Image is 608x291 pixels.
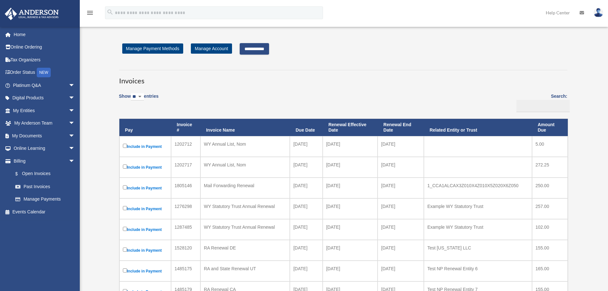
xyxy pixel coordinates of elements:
th: Pay: activate to sort column descending [119,119,171,136]
span: arrow_drop_down [69,92,81,105]
a: My Anderson Teamarrow_drop_down [4,117,85,130]
th: Renewal End Date: activate to sort column ascending [378,119,424,136]
td: 102.00 [532,219,568,240]
td: 1_CCA1ALCAX3Z010X4Z010X5Z020X6Z050 [424,178,532,198]
td: 1202717 [171,157,200,178]
a: Digital Productsarrow_drop_down [4,92,85,104]
a: Manage Payments [9,193,81,206]
td: 165.00 [532,261,568,281]
a: Billingarrow_drop_down [4,155,81,167]
span: arrow_drop_down [69,79,81,92]
td: [DATE] [290,136,323,157]
td: [DATE] [378,136,424,157]
input: Include in Payment [123,165,127,169]
a: Past Invoices [9,180,81,193]
th: Renewal Effective Date: activate to sort column ascending [323,119,378,136]
span: $ [19,170,22,178]
input: Include in Payment [123,144,127,148]
td: [DATE] [290,219,323,240]
div: Mail Forwarding Renewal [204,181,287,190]
td: [DATE] [290,261,323,281]
div: WY Annual List, Nom [204,140,287,149]
input: Search: [516,100,570,112]
label: Search: [514,92,567,112]
td: [DATE] [378,157,424,178]
td: [DATE] [323,198,378,219]
td: [DATE] [323,240,378,261]
input: Include in Payment [123,206,127,210]
div: NEW [37,68,51,77]
label: Include in Payment [123,184,168,192]
td: [DATE] [323,157,378,178]
td: 1287485 [171,219,200,240]
td: [DATE] [323,219,378,240]
img: Anderson Advisors Platinum Portal [3,8,61,20]
label: Show entries [119,92,159,107]
td: 272.25 [532,157,568,178]
input: Include in Payment [123,227,127,231]
label: Include in Payment [123,142,168,150]
label: Include in Payment [123,267,168,275]
a: My Entitiesarrow_drop_down [4,104,85,117]
a: Manage Account [191,43,232,54]
i: menu [86,9,94,17]
label: Include in Payment [123,226,168,234]
td: [DATE] [378,219,424,240]
a: Online Learningarrow_drop_down [4,142,85,155]
td: [DATE] [323,261,378,281]
div: RA and State Renewal UT [204,264,287,273]
td: 1805146 [171,178,200,198]
td: [DATE] [290,157,323,178]
td: Example WY Statutory Trust [424,219,532,240]
a: Platinum Q&Aarrow_drop_down [4,79,85,92]
td: [DATE] [323,178,378,198]
td: Example WY Statutory Trust [424,198,532,219]
td: 1485175 [171,261,200,281]
td: 1202712 [171,136,200,157]
span: arrow_drop_down [69,142,81,155]
i: search [107,9,114,16]
label: Include in Payment [123,205,168,213]
div: WY Statutory Trust Annual Renewal [204,223,287,232]
td: 5.00 [532,136,568,157]
a: Home [4,28,85,41]
td: 1276298 [171,198,200,219]
a: menu [86,11,94,17]
td: [DATE] [378,198,424,219]
div: WY Statutory Trust Annual Renewal [204,202,287,211]
select: Showentries [131,93,144,101]
a: $Open Invoices [9,167,78,180]
span: arrow_drop_down [69,129,81,142]
td: [DATE] [378,240,424,261]
div: WY Annual List, Nom [204,160,287,169]
span: arrow_drop_down [69,104,81,117]
a: Online Ordering [4,41,85,54]
h3: Invoices [119,70,567,86]
label: Include in Payment [123,246,168,254]
td: 250.00 [532,178,568,198]
td: [DATE] [378,178,424,198]
a: Manage Payment Methods [122,43,183,54]
td: [DATE] [323,136,378,157]
input: Include in Payment [123,268,127,272]
td: [DATE] [290,178,323,198]
div: RA Renewal DE [204,243,287,252]
a: Events Calendar [4,205,85,218]
span: arrow_drop_down [69,117,81,130]
a: Tax Organizers [4,53,85,66]
th: Due Date: activate to sort column ascending [290,119,323,136]
span: arrow_drop_down [69,155,81,168]
td: [DATE] [290,240,323,261]
label: Include in Payment [123,163,168,171]
td: [DATE] [290,198,323,219]
td: 1528120 [171,240,200,261]
input: Include in Payment [123,248,127,252]
th: Invoice Name: activate to sort column ascending [200,119,290,136]
td: 155.00 [532,240,568,261]
img: User Pic [594,8,603,17]
input: Include in Payment [123,185,127,189]
a: My Documentsarrow_drop_down [4,129,85,142]
th: Amount Due: activate to sort column ascending [532,119,568,136]
td: Test [US_STATE] LLC [424,240,532,261]
td: Test NP Renewal Entity 6 [424,261,532,281]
